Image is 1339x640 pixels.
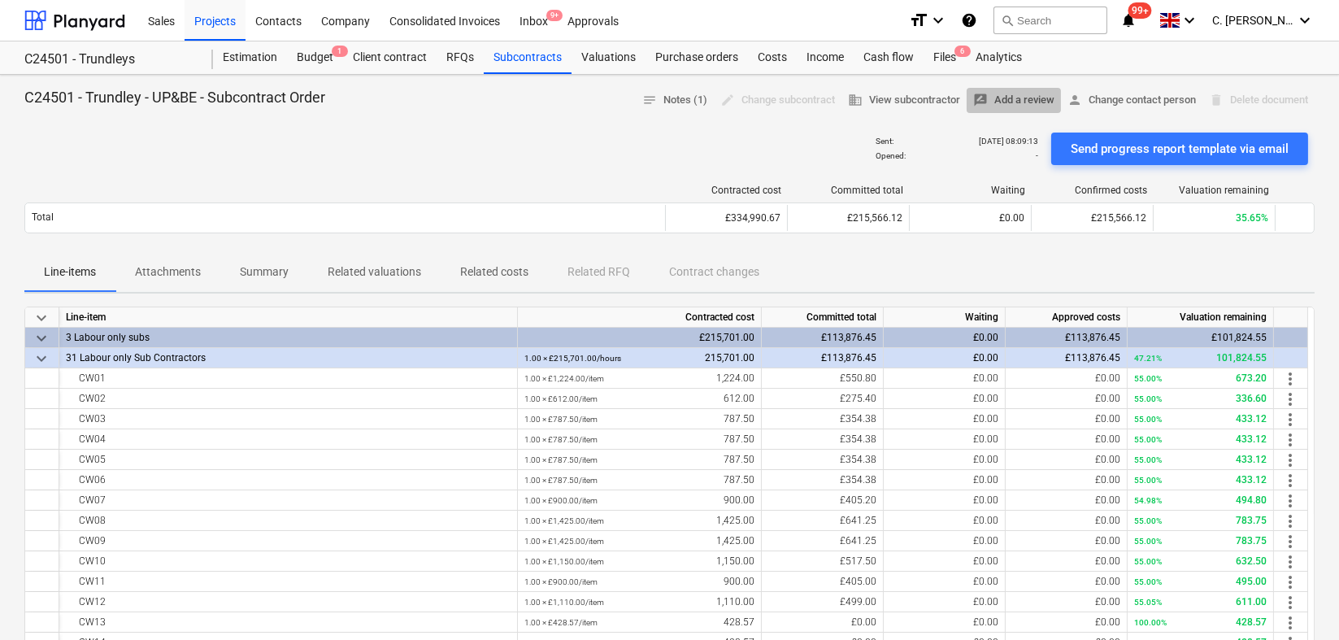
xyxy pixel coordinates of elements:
[1095,454,1120,465] span: £0.00
[66,612,511,633] div: CW13
[328,263,421,281] p: Related valuations
[973,515,998,526] span: £0.00
[1212,14,1293,27] span: C. [PERSON_NAME]
[524,537,604,546] small: 1.00 × £1,425.00 / item
[240,263,289,281] p: Summary
[1091,212,1146,224] span: £215,566.12
[840,515,876,526] span: £641.25
[524,531,754,551] div: 1,425.00
[840,372,876,384] span: £550.80
[973,393,998,404] span: £0.00
[840,576,876,587] span: £405.00
[1006,328,1128,348] div: £113,876.45
[646,41,748,74] div: Purchase orders
[518,328,762,348] div: £215,701.00
[32,349,51,368] span: keyboard_arrow_down
[1001,14,1014,27] span: search
[1071,138,1289,159] div: Send progress report template via email
[1280,593,1300,612] span: more_vert
[876,150,906,161] p: Opened :
[642,91,707,110] span: Notes (1)
[1095,515,1120,526] span: £0.00
[572,41,646,74] div: Valuations
[1134,374,1162,383] small: 55.00%
[1051,133,1308,165] button: Send progress report template via email
[524,455,598,464] small: 1.00 × £787.50 / item
[24,51,193,68] div: C24501 - Trundleys
[343,41,437,74] a: Client contract
[524,470,754,490] div: 787.50
[1134,537,1162,546] small: 55.00%
[1280,430,1300,450] span: more_vert
[1095,494,1120,506] span: £0.00
[32,308,51,328] span: keyboard_arrow_down
[437,41,484,74] a: RFQs
[524,551,754,572] div: 1,150.00
[973,433,998,445] span: £0.00
[672,185,781,196] div: Contracted cost
[1128,328,1274,348] div: £101,824.55
[66,389,511,409] div: CW02
[1134,415,1162,424] small: 55.00%
[332,46,348,57] span: 1
[1134,368,1267,389] div: 673.20
[854,41,924,74] div: Cash flow
[1280,532,1300,551] span: more_vert
[1134,348,1267,368] div: 101,824.55
[993,7,1107,34] button: Search
[1038,185,1147,196] div: Confirmed costs
[524,612,754,633] div: 428.57
[973,454,998,465] span: £0.00
[821,352,876,364] span: £113,876.45
[1160,185,1269,196] div: Valuation remaining
[524,415,598,424] small: 1.00 × £787.50 / item
[66,429,511,450] div: CW04
[1280,471,1300,490] span: more_vert
[524,435,598,444] small: 1.00 × £787.50 / item
[973,535,998,546] span: £0.00
[524,354,621,363] small: 1.00 × £215,701.00 / hours
[973,372,998,384] span: £0.00
[848,93,863,107] span: business
[66,328,511,348] div: 3 Labour only subs
[665,205,787,231] div: £334,990.67
[32,329,51,348] span: keyboard_arrow_down
[973,494,998,506] span: £0.00
[1134,455,1162,464] small: 55.00%
[1095,555,1120,567] span: £0.00
[1134,557,1162,566] small: 55.00%
[1134,435,1162,444] small: 55.00%
[66,409,511,429] div: CW03
[884,328,1006,348] div: £0.00
[961,11,977,30] i: Knowledge base
[840,433,876,445] span: £354.38
[524,429,754,450] div: 787.50
[1280,390,1300,409] span: more_vert
[924,41,966,74] a: Files6
[1134,516,1162,525] small: 55.00%
[973,474,998,485] span: £0.00
[524,374,604,383] small: 1.00 × £1,224.00 / item
[848,91,960,110] span: View subcontractor
[1280,491,1300,511] span: more_vert
[840,413,876,424] span: £354.38
[135,263,201,281] p: Attachments
[1095,576,1120,587] span: £0.00
[1134,496,1162,505] small: 54.98%
[213,41,287,74] a: Estimation
[851,616,876,628] span: £0.00
[524,348,754,368] div: 215,701.00
[524,490,754,511] div: 900.00
[66,511,511,531] div: CW08
[840,535,876,546] span: £641.25
[748,41,797,74] a: Costs
[24,88,325,107] p: C24501 - Trundley - UP&BE - Subcontract Order
[66,551,511,572] div: CW10
[524,476,598,485] small: 1.00 × £787.50 / item
[797,41,854,74] a: Income
[973,93,988,107] span: rate_review
[966,41,1032,74] a: Analytics
[1180,11,1199,30] i: keyboard_arrow_down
